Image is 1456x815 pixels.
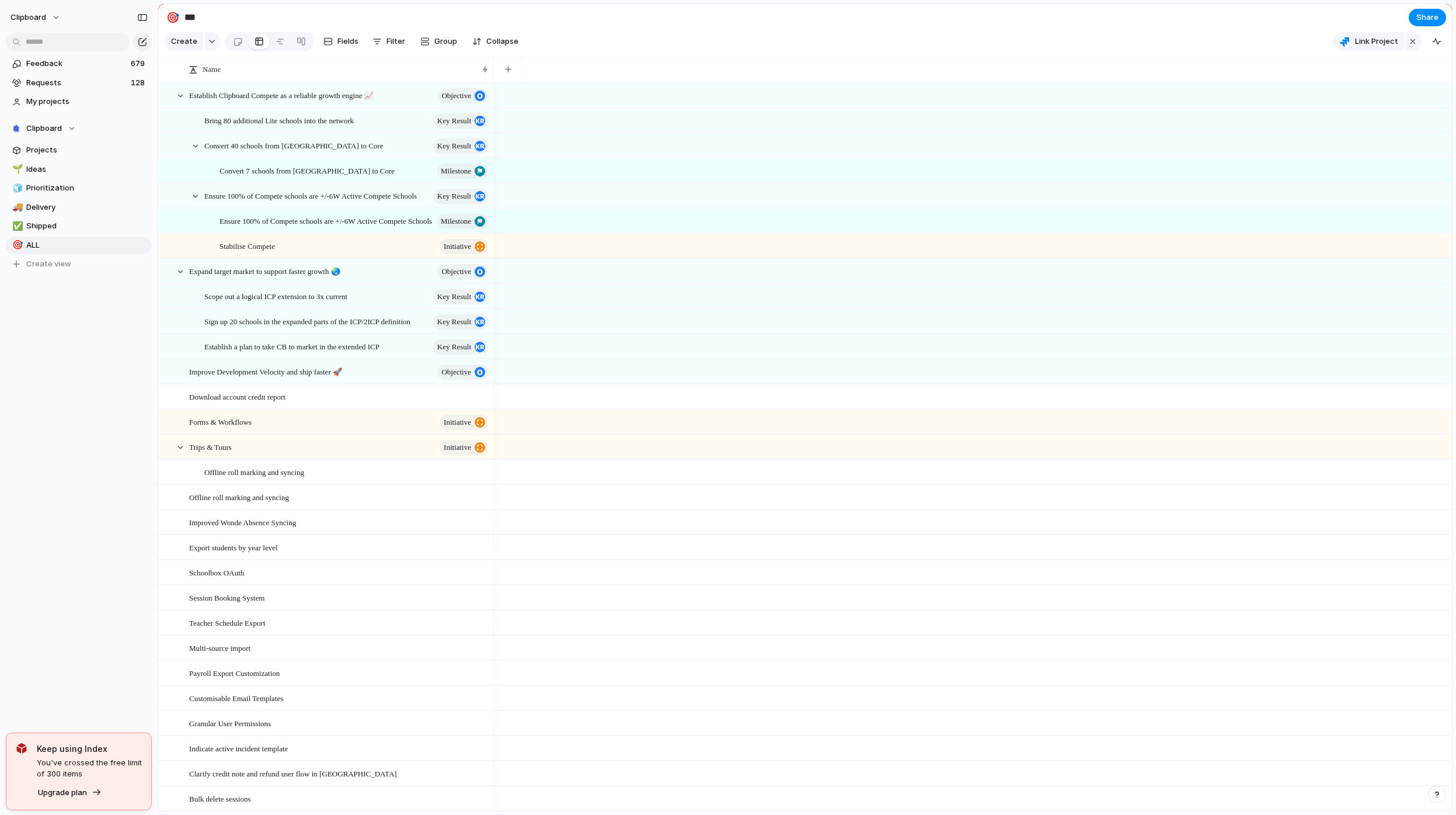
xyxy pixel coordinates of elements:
[204,314,410,328] span: Sign up 20 schools in the expanded parts of the ICP/2ICP definition
[433,113,488,129] button: Key result
[12,182,20,195] div: 🧊
[414,32,463,51] button: Group
[6,74,152,92] a: Requests128
[189,641,250,654] span: Multi-source import
[189,365,342,378] span: Improve Development Velocity and ship faster 🚀
[1333,32,1404,51] button: Link Project
[486,36,518,47] span: Collapse
[189,741,288,755] span: Indicate active incident template
[189,767,397,780] span: Clarify credit note and refund user flow in [GEOGRAPHIC_DATA]
[189,691,283,705] span: Customisable Email Templates
[38,787,87,799] span: Upgrade plan
[189,390,285,403] span: Download account credit report
[441,213,471,230] span: Milestone
[6,217,152,235] a: ✅Shipped
[189,415,252,428] span: Forms & Workflows
[437,188,471,204] span: Key result
[166,9,179,25] div: 🎯
[204,465,304,478] span: Offline roll marking and syncing
[26,202,148,213] span: Delivery
[26,258,71,270] span: Create view
[37,743,142,755] span: Keep using Index
[6,55,152,72] a: Feedback679
[440,239,488,254] button: initiative
[6,179,152,197] a: 🧊Prioritization
[6,237,152,254] div: 🎯ALL
[189,792,250,805] span: Bulk delete sessions
[189,716,271,730] span: Granular User Permissions
[12,220,20,233] div: ✅
[444,439,471,456] span: initiative
[5,8,67,27] button: clipboard
[204,138,384,152] span: Convert 40 schools from [GEOGRAPHIC_DATA] to Core
[11,182,22,194] button: 🧊
[468,32,523,51] button: Collapse
[437,164,488,179] button: Milestone
[189,88,374,102] span: Establish Clipboard Compete as a reliable growth engine 📈
[437,113,471,129] span: Key result
[1409,9,1446,26] button: Share
[26,144,148,156] span: Projects
[131,77,147,89] span: 128
[440,440,488,455] button: initiative
[437,88,488,103] button: objective
[433,314,488,330] button: Key result
[11,220,22,232] button: ✅
[204,189,417,202] span: Ensure 100% of Compete schools are +/-6W Active Compete Schools
[204,289,347,303] span: Scope out a logical ICP extension to 3x current
[220,214,432,227] span: Ensure 100% of Compete schools are +/-6W Active Compete Schools
[12,162,20,176] div: 🌱
[433,138,488,154] button: Key result
[26,123,62,134] span: Clipboard
[203,64,221,75] span: Name
[189,515,296,529] span: Improved Wonde Absence Syncing
[368,32,410,51] button: Filter
[433,339,488,355] button: Key result
[444,414,471,431] span: initiative
[1355,36,1398,47] span: Link Project
[386,36,405,47] span: Filter
[11,202,22,213] button: 🚚
[26,220,148,232] span: Shipped
[204,113,354,127] span: Bring 80 additional Lite schools into the network
[11,12,46,23] span: clipboard
[6,141,152,159] a: Projects
[11,240,22,251] button: 🎯
[189,440,232,453] span: Trips & Tours
[437,214,488,229] button: Milestone
[26,77,127,89] span: Requests
[34,785,105,801] button: Upgrade plan
[337,36,358,47] span: Fields
[26,96,148,107] span: My projects
[11,164,22,175] button: 🌱
[171,36,197,47] span: Create
[444,238,471,255] span: initiative
[6,199,152,216] div: 🚚Delivery
[6,161,152,178] a: 🌱Ideas
[6,93,152,110] a: My projects
[433,289,488,304] button: Key result
[189,616,265,629] span: Teacher Schedule Export
[220,164,395,177] span: Convert 7 schools from [GEOGRAPHIC_DATA] to Core
[26,240,148,251] span: ALL
[131,58,147,70] span: 679
[1416,12,1438,23] span: Share
[26,182,148,194] span: Prioritization
[37,757,142,780] span: You've crossed the free limit of 300 items
[189,264,340,278] span: Expand target market to support faster growth 🌏
[441,263,471,280] span: objective
[437,264,488,279] button: objective
[163,8,182,27] button: 🎯
[437,314,471,330] span: Key result
[220,239,275,252] span: Stabilise Compete
[189,490,289,504] span: Offline roll marking and syncing
[434,36,457,47] span: Group
[26,58,127,70] span: Feedback
[437,138,471,154] span: Key result
[437,289,471,305] span: Key result
[319,32,363,51] button: Fields
[441,88,471,104] span: objective
[164,32,203,51] button: Create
